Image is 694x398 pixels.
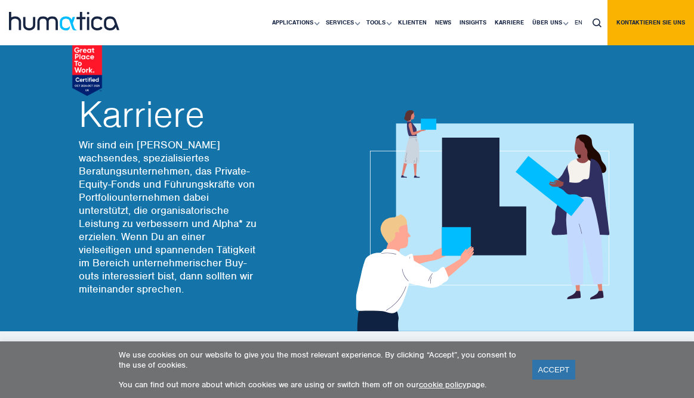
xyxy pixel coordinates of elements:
[119,380,517,390] p: You can find out more about which cookies we are using or switch them off on our page.
[9,12,119,30] img: logo
[79,97,258,132] h2: Karriere
[532,360,576,380] a: ACCEPT
[575,18,582,26] span: EN
[347,110,634,331] img: about_banner1
[593,18,602,27] img: search_icon
[419,380,467,390] a: cookie policy
[79,138,258,296] p: Wir sind ein [PERSON_NAME] wachsendes, spezialisiertes Beratungsunternehmen, das Private-Equity-F...
[119,350,517,370] p: We use cookies on our website to give you the most relevant experience. By clicking “Accept”, you...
